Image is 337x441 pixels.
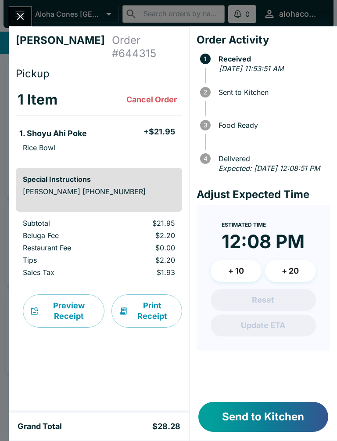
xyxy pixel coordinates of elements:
[198,402,328,432] button: Send to Kitchen
[211,260,262,282] button: + 10
[23,294,104,328] button: Preview Receipt
[118,243,175,252] p: $0.00
[23,143,55,152] p: Rice Bowl
[16,219,182,280] table: orders table
[222,221,266,228] span: Estimated Time
[23,219,104,228] p: Subtotal
[118,231,175,240] p: $2.20
[214,155,330,163] span: Delivered
[23,187,175,196] p: [PERSON_NAME] [PHONE_NUMBER]
[204,55,207,62] text: 1
[23,231,104,240] p: Beluga Fee
[204,122,207,129] text: 3
[118,268,175,277] p: $1.93
[197,33,330,47] h4: Order Activity
[18,421,62,432] h5: Grand Total
[19,128,87,139] h5: 1. Shoyu Ahi Poke
[16,67,50,80] span: Pickup
[219,64,283,73] em: [DATE] 11:53:51 AM
[118,219,175,228] p: $21.95
[23,256,104,264] p: Tips
[214,88,330,96] span: Sent to Kitchen
[16,84,182,161] table: orders table
[23,175,175,184] h6: Special Instructions
[111,294,182,328] button: Print Receipt
[9,7,32,26] button: Close
[219,164,320,173] em: Expected: [DATE] 12:08:51 PM
[112,34,182,60] h4: Order # 644315
[265,260,316,282] button: + 20
[23,243,104,252] p: Restaurant Fee
[118,256,175,264] p: $2.20
[214,121,330,129] span: Food Ready
[143,127,175,137] h5: + $21.95
[16,34,112,60] h4: [PERSON_NAME]
[18,91,57,108] h3: 1 Item
[203,155,207,162] text: 4
[197,188,330,201] h4: Adjust Expected Time
[214,55,330,63] span: Received
[222,230,305,253] time: 12:08 PM
[23,268,104,277] p: Sales Tax
[152,421,180,432] h5: $28.28
[123,91,180,108] button: Cancel Order
[204,89,207,96] text: 2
